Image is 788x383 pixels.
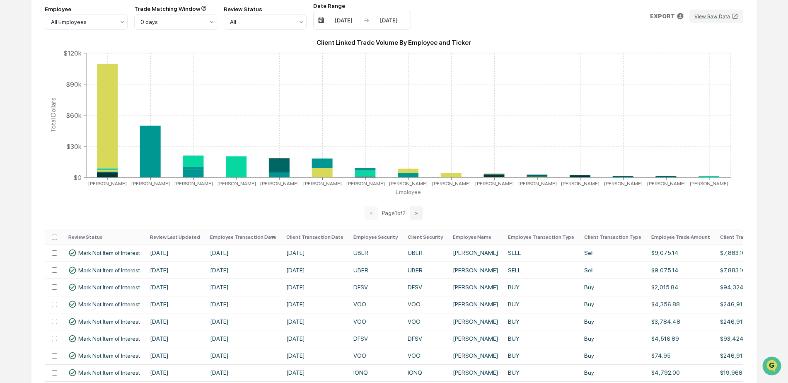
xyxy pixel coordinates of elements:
[317,39,471,46] text: Client Linked Trade Volume By Employee and Ticker
[78,284,140,291] span: Mark Not Item of Interest
[348,347,403,364] td: VOO
[49,97,57,133] tspan: Total Dollars
[604,181,643,187] tspan: [PERSON_NAME]
[205,230,281,245] th: Employee Transaction Date
[145,230,205,245] th: Review Last Updated
[646,296,715,313] td: $4,356.88
[448,330,503,347] td: [PERSON_NAME]
[715,330,775,347] td: $93,424.37
[224,6,307,12] div: Review Status
[503,347,579,364] td: BUY
[403,364,448,381] td: IONQ
[63,230,145,245] th: Review Status
[68,170,103,178] span: Attestations
[650,13,675,19] p: EXPORT
[348,330,403,347] td: DFSV
[396,189,421,195] tspan: Employee
[579,279,646,296] td: Buy
[260,181,299,187] tspan: [PERSON_NAME]
[503,279,579,296] td: BUY
[646,262,715,279] td: $9,075.14
[8,17,151,31] p: How can we help?
[60,170,67,177] div: 🗄️
[145,347,205,364] td: [DATE]
[348,313,403,330] td: VOO
[78,369,140,376] span: Mark Not Item of Interest
[281,262,348,279] td: [DATE]
[448,364,503,381] td: [PERSON_NAME]
[403,313,448,330] td: VOO
[690,181,729,187] tspan: [PERSON_NAME]
[646,347,715,364] td: $74.95
[26,135,67,142] span: [PERSON_NAME]
[281,296,348,313] td: [DATE]
[715,364,775,381] td: $19,968.00
[128,90,151,100] button: See all
[326,17,361,24] div: [DATE]
[145,296,205,313] td: [DATE]
[389,181,428,187] tspan: [PERSON_NAME]
[205,313,281,330] td: [DATE]
[348,296,403,313] td: VOO
[145,313,205,330] td: [DATE]
[57,166,106,181] a: 🗄️Attestations
[111,113,114,119] span: •
[448,230,503,245] th: Employee Name
[17,170,53,178] span: Preclearance
[403,279,448,296] td: DFSV
[403,230,448,245] th: Client Security
[403,347,448,364] td: VOO
[365,206,378,220] button: <
[281,330,348,347] td: [DATE]
[69,135,72,142] span: •
[8,105,22,118] img: Steve.Lennart
[403,245,448,262] td: UBER
[579,262,646,279] td: Sell
[17,185,52,194] span: Data Lookup
[348,279,403,296] td: DFSV
[205,279,281,296] td: [DATE]
[281,245,348,262] td: [DATE]
[503,230,579,245] th: Employee Transaction Type
[66,142,82,150] tspan: $30k
[579,364,646,381] td: Buy
[579,313,646,330] td: Buy
[145,279,205,296] td: [DATE]
[646,245,715,262] td: $9,075.14
[646,330,715,347] td: $4,516.89
[646,230,715,245] th: Employee Trade Amount
[579,330,646,347] td: Buy
[141,66,151,76] button: Start new chat
[8,170,15,177] div: 🖐️
[78,335,140,342] span: Mark Not Item of Interest
[348,262,403,279] td: UBER
[348,245,403,262] td: UBER
[205,347,281,364] td: [DATE]
[78,301,140,308] span: Mark Not Item of Interest
[131,181,170,187] tspan: [PERSON_NAME]
[26,113,110,119] span: [PERSON_NAME].[PERSON_NAME]
[348,364,403,381] td: IONQ
[78,352,140,359] span: Mark Not Item of Interest
[448,296,503,313] td: [PERSON_NAME]
[82,206,100,212] span: Pylon
[448,245,503,262] td: [PERSON_NAME]
[403,330,448,347] td: DFSV
[579,296,646,313] td: Buy
[134,5,217,12] div: Trade Matching Window
[579,347,646,364] td: Buy
[145,330,205,347] td: [DATE]
[448,279,503,296] td: [PERSON_NAME]
[448,347,503,364] td: [PERSON_NAME]
[715,230,775,245] th: Client Trade Amount
[503,245,579,262] td: SELL
[281,347,348,364] td: [DATE]
[689,10,743,23] button: View Raw Data
[503,262,579,279] td: SELL
[348,230,403,245] th: Employee Security
[8,92,56,99] div: Past conversations
[475,181,514,187] tspan: [PERSON_NAME]
[579,245,646,262] td: Sell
